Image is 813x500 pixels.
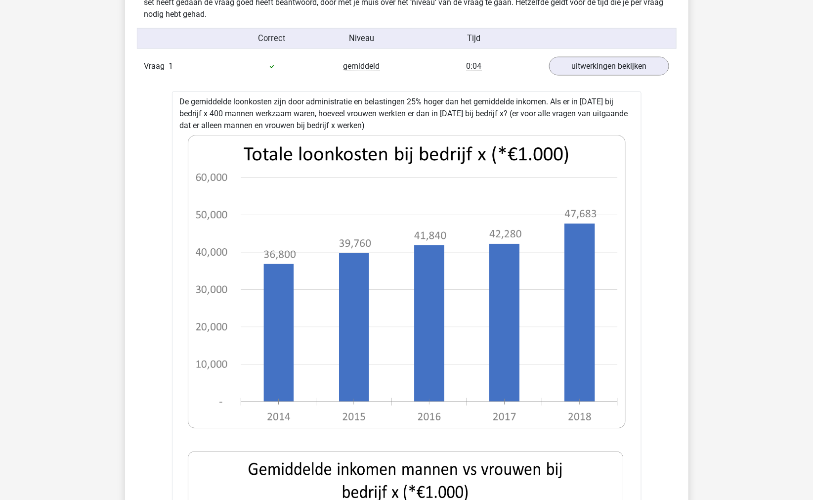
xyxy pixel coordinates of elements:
[317,33,407,45] div: Niveau
[169,61,173,71] span: 1
[227,33,317,45] div: Correct
[549,57,669,76] a: uitwerkingen bekijken
[144,60,169,72] span: Vraag
[467,61,482,71] span: 0:04
[343,61,380,71] span: gemiddeld
[406,33,541,45] div: Tijd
